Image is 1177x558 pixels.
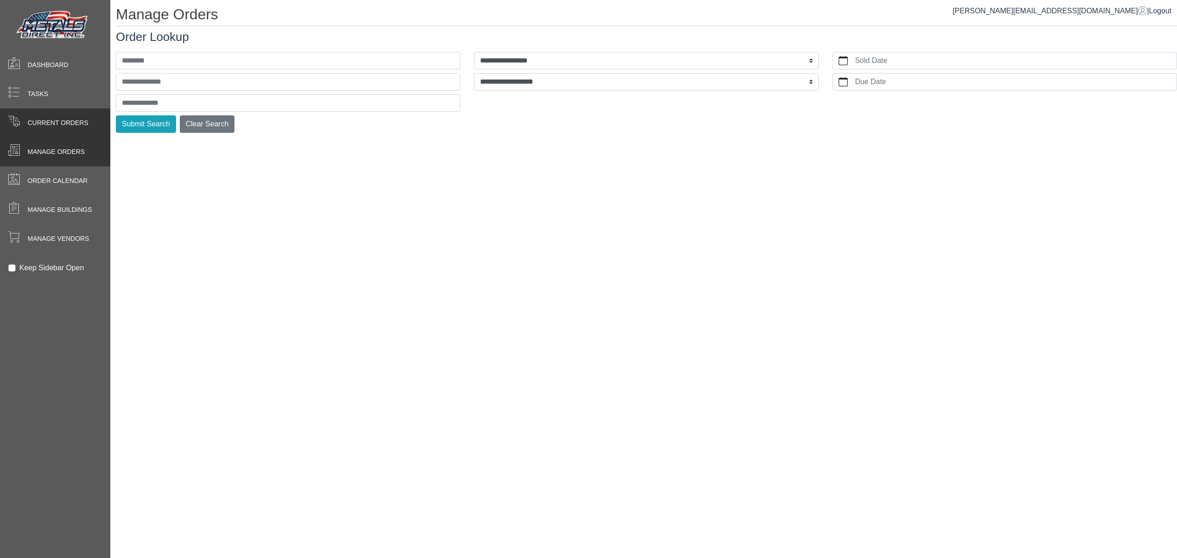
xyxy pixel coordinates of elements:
[180,115,234,133] button: Clear Search
[853,74,1177,90] label: Due Date
[116,30,1177,44] h3: Order Lookup
[853,52,1177,69] label: Sold Date
[14,8,92,42] img: Metals Direct Inc Logo
[116,6,1177,26] h1: Manage Orders
[833,52,853,69] button: calendar
[28,176,88,186] span: Order Calendar
[28,234,89,244] span: Manage Vendors
[953,7,1147,15] a: [PERSON_NAME][EMAIL_ADDRESS][DOMAIN_NAME]
[953,6,1171,17] div: |
[28,118,88,128] span: Current Orders
[28,205,92,215] span: Manage Buildings
[1149,7,1171,15] span: Logout
[28,60,69,70] span: Dashboard
[19,262,84,273] label: Keep Sidebar Open
[839,56,848,65] svg: calendar
[116,115,176,133] button: Submit Search
[28,89,48,99] span: Tasks
[839,77,848,86] svg: calendar
[28,147,85,157] span: Manage Orders
[833,74,853,90] button: calendar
